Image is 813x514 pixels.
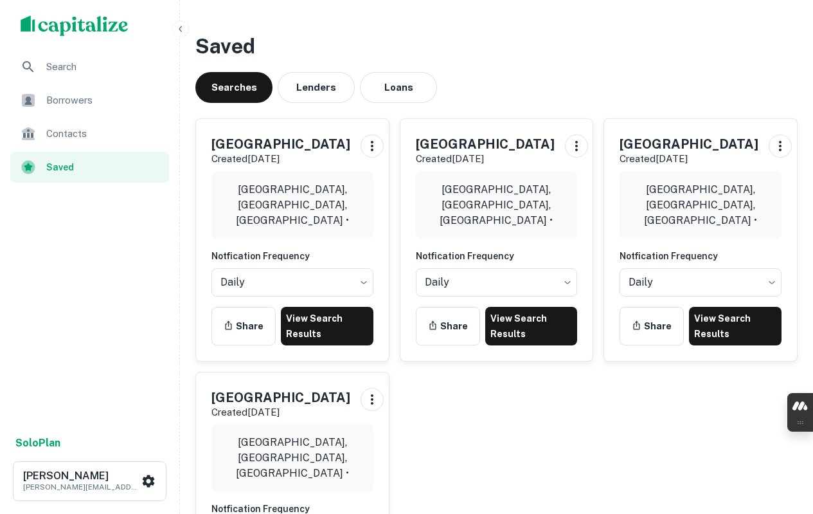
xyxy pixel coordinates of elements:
[222,435,363,481] p: [GEOGRAPHIC_DATA], [GEOGRAPHIC_DATA], [GEOGRAPHIC_DATA] •
[416,264,578,300] div: Without label
[416,307,480,345] button: Share
[46,160,161,174] span: Saved
[620,307,684,345] button: Share
[211,151,350,167] p: Created [DATE]
[620,151,758,167] p: Created [DATE]
[21,15,129,36] img: capitalize-logo.png
[46,126,161,142] span: Contacts
[360,72,437,103] button: Loans
[211,264,373,300] div: Without label
[23,481,139,493] p: [PERSON_NAME][EMAIL_ADDRESS]
[281,307,373,345] a: View Search Results
[689,307,782,345] a: View Search Results
[630,182,771,228] p: [GEOGRAPHIC_DATA], [GEOGRAPHIC_DATA], [GEOGRAPHIC_DATA] •
[620,134,758,154] h5: [GEOGRAPHIC_DATA]
[46,93,161,108] span: Borrowers
[749,411,813,473] iframe: Chat Widget
[211,307,276,345] button: Share
[416,249,578,263] h6: Notfication Frequency
[211,249,373,263] h6: Notfication Frequency
[15,437,60,449] strong: Solo Plan
[485,307,578,345] a: View Search Results
[620,264,782,300] div: Without label
[15,436,60,451] a: SoloPlan
[23,471,139,481] h6: [PERSON_NAME]
[416,151,555,167] p: Created [DATE]
[211,405,350,420] p: Created [DATE]
[13,461,166,501] button: [PERSON_NAME][PERSON_NAME][EMAIL_ADDRESS]
[10,152,169,183] a: Saved
[416,134,555,154] h5: [GEOGRAPHIC_DATA]
[10,51,169,82] a: Search
[211,134,350,154] h5: [GEOGRAPHIC_DATA]
[195,72,272,103] button: Searches
[211,388,350,407] h5: [GEOGRAPHIC_DATA]
[620,249,782,263] h6: Notfication Frequency
[222,182,363,228] p: [GEOGRAPHIC_DATA], [GEOGRAPHIC_DATA], [GEOGRAPHIC_DATA] •
[10,85,169,116] a: Borrowers
[426,182,567,228] p: [GEOGRAPHIC_DATA], [GEOGRAPHIC_DATA], [GEOGRAPHIC_DATA] •
[195,31,798,62] h3: Saved
[46,59,161,75] span: Search
[278,72,355,103] button: Lenders
[10,118,169,149] a: Contacts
